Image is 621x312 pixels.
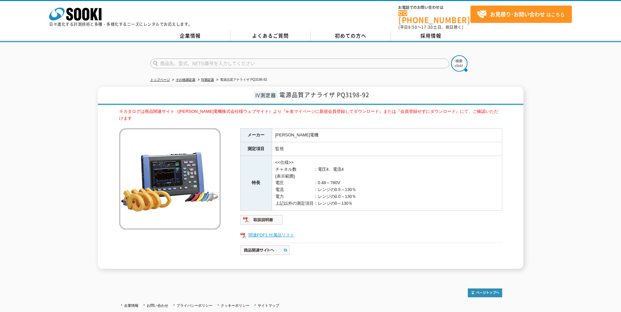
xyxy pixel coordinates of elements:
span: 初めての方へ [335,32,366,39]
a: 採用情報 [391,31,471,41]
span: 17:30 [421,24,433,30]
a: クッキーポリシー [221,303,249,307]
span: IV測定器 [254,91,278,99]
a: よくあるご質問 [230,31,311,41]
input: 商品名、型式、NETIS番号を入力してください [150,59,449,68]
a: お問い合わせ [147,303,168,307]
a: 企業情報 [150,31,230,41]
a: サイトマップ [258,303,279,307]
a: 企業情報 [124,303,138,307]
a: プライバシーポリシー [176,303,212,307]
td: [PERSON_NAME]電機 [272,129,502,142]
strong: お見積り･お問い合わせ [490,10,545,18]
a: 関連PDF1 付属品リスト [240,231,502,239]
span: お電話でのお問い合わせは [398,6,470,9]
a: お見積り･お問い合わせはこちら [470,6,572,23]
a: 取扱説明書 [240,219,283,224]
p: 日々進化する計測技術と多種・多様化するニーズにレンタルでお応えします。 [49,22,192,26]
span: 8:50 [408,24,417,30]
span: ※カタログは商品関連サイト（[PERSON_NAME]電機株式会社様ウェブサイト）より『e-友マイページに新規会員登録してダウンロード』または『会員登録せずにダウンロード』にて、ご確認いただけます [119,109,498,121]
th: 測定項目 [240,142,272,156]
a: その他測定器 [176,78,195,81]
th: 特長 [240,156,272,211]
img: 電源品質アナライザ PQ3198-92 [119,128,221,230]
a: [PHONE_NUMBER] [398,10,470,24]
a: IV測定器 [201,78,214,81]
img: 取扱説明書 [240,215,283,225]
span: はこちら [477,9,565,19]
img: 商品関連サイトへ [240,245,290,255]
span: 電源品質アナライザ PQ3198-92 [279,90,369,99]
a: 初めての方へ [311,31,391,41]
td: 監視 [272,142,502,156]
img: btn_search.png [451,55,467,72]
a: トップページ [150,78,170,81]
span: (平日 ～ 土日、祝日除く) [398,24,463,30]
img: トップページへ [468,288,502,297]
li: 電源品質アナライザ PQ3198-92 [215,77,267,83]
td: <<仕様>> チャネル数 ：電圧4、電流4 {表示範囲} 電圧 ：0.48～780V 電流 ：レンジの0.5～130％ 電力 ：レンジの0.0～130％ 上記以外の測定項目：レンジの0～130％ [272,156,502,211]
th: メーカー [240,129,272,142]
